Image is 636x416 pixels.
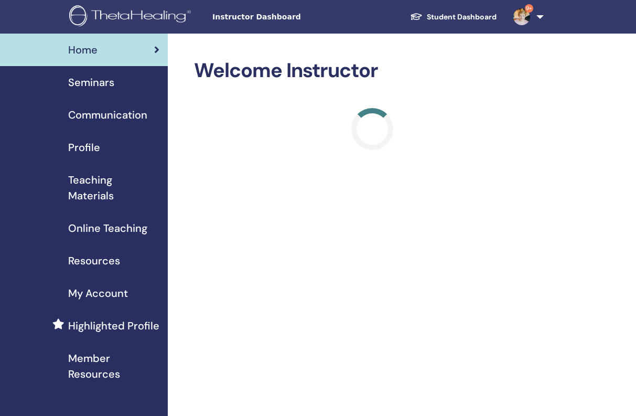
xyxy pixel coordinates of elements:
span: Profile [68,140,100,155]
span: Online Teaching [68,220,147,236]
span: Communication [68,107,147,123]
span: Resources [68,253,120,269]
a: Student Dashboard [402,7,505,27]
img: default.jpg [513,8,530,25]
span: Instructor Dashboard [212,12,370,23]
span: 9+ [525,4,533,13]
span: My Account [68,285,128,301]
img: logo.png [69,5,195,29]
span: Seminars [68,74,114,90]
span: Teaching Materials [68,172,159,204]
span: Highlighted Profile [68,318,159,334]
span: Member Resources [68,350,159,382]
h2: Welcome Instructor [194,59,551,83]
span: Home [68,42,98,58]
img: graduation-cap-white.svg [410,12,423,21]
